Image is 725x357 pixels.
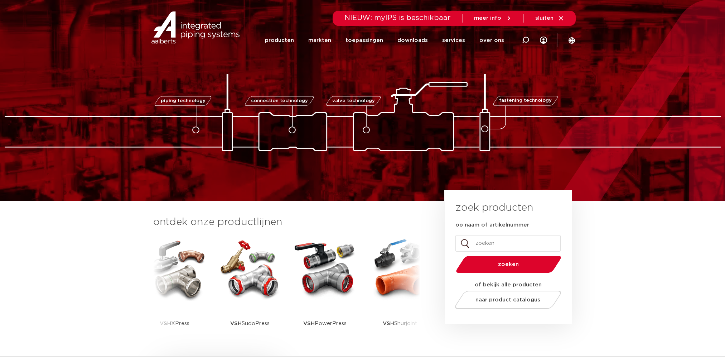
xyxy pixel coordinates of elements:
[303,301,347,346] p: PowerPress
[383,301,417,346] p: Shurjoint
[308,26,331,55] a: markten
[540,26,547,55] div: my IPS
[499,99,552,103] span: fastening technology
[251,99,308,103] span: connection technology
[230,301,270,346] p: SudoPress
[442,26,465,55] a: services
[535,15,554,21] span: sluiten
[479,26,504,55] a: over ons
[161,99,206,103] span: piping technology
[455,201,533,215] h3: zoek producten
[455,222,529,229] label: op naam of artikelnummer
[142,237,207,346] a: VSHXPress
[455,235,561,252] input: zoeken
[474,15,512,22] a: meer info
[453,291,563,309] a: naar product catalogus
[160,321,171,326] strong: VSH
[453,255,564,273] button: zoeken
[474,15,501,21] span: meer info
[265,26,504,55] nav: Menu
[160,301,189,346] p: XPress
[345,26,383,55] a: toepassingen
[153,215,420,229] h3: ontdek onze productlijnen
[332,99,375,103] span: valve technology
[383,321,394,326] strong: VSH
[230,321,242,326] strong: VSH
[474,262,543,267] span: zoeken
[475,282,542,287] strong: of bekijk alle producten
[218,237,282,346] a: VSHSudoPress
[397,26,428,55] a: downloads
[293,237,357,346] a: VSHPowerPress
[344,14,451,22] span: NIEUW: myIPS is beschikbaar
[475,297,540,303] span: naar product catalogus
[303,321,315,326] strong: VSH
[265,26,294,55] a: producten
[368,237,432,346] a: VSHShurjoint
[535,15,564,22] a: sluiten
